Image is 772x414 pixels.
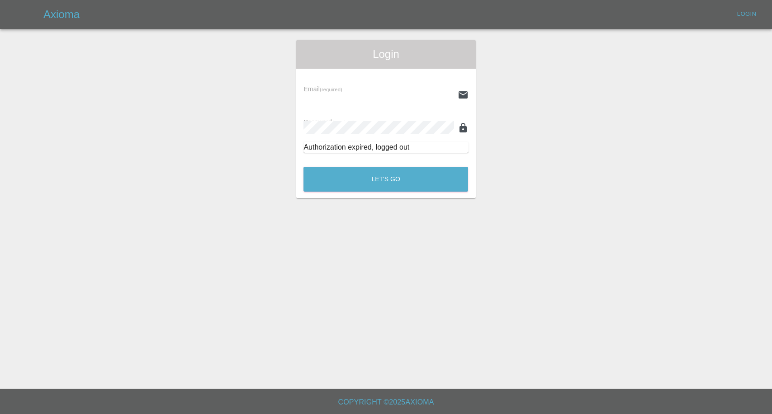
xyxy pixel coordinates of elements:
[303,85,342,93] span: Email
[732,7,761,21] a: Login
[303,118,354,126] span: Password
[332,120,355,125] small: (required)
[7,396,765,409] h6: Copyright © 2025 Axioma
[320,87,342,92] small: (required)
[43,7,80,22] h5: Axioma
[303,142,468,153] div: Authorization expired, logged out
[303,167,468,192] button: Let's Go
[303,47,468,61] span: Login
